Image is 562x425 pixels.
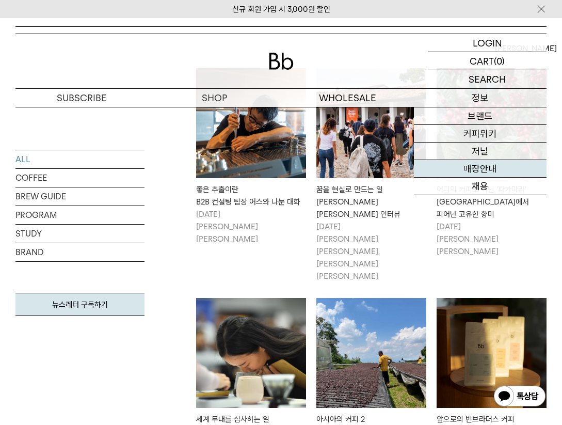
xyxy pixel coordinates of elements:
img: 앞으로의 빈브라더스 커피 그린빈 바이어 로사와 나눈 대화 [437,298,547,408]
img: 세계 무대를 심사하는 일월드 브루어스컵 심사위원 크리스티 인터뷰 [196,298,306,408]
a: 채용 [414,178,547,195]
a: BREW GUIDE [15,187,144,206]
p: WHOLESALE [281,89,414,107]
a: 신규 회원 가입 시 3,000원 할인 [232,5,330,14]
a: 뉴스레터 구독하기 [15,293,144,316]
div: 어디의 커피도 아닌 '파카마라' [GEOGRAPHIC_DATA]에서 피어난 고유한 향미 [437,183,547,221]
p: [DATE] [PERSON_NAME] [PERSON_NAME] [437,221,547,258]
a: 브랜드 [414,107,547,125]
a: ALL [15,150,144,168]
p: CART [470,52,494,70]
img: 꿈을 현실로 만드는 일빈보야지 탁승희 대표 인터뷰 [316,68,426,178]
a: 커피위키 [414,125,547,143]
p: SEARCH [469,70,506,88]
a: BRAND [15,243,144,261]
a: 꿈을 현실로 만드는 일빈보야지 탁승희 대표 인터뷰 꿈을 현실로 만드는 일[PERSON_NAME] [PERSON_NAME] 인터뷰 [DATE][PERSON_NAME] [PERS... [316,68,426,282]
a: SUBSCRIBE [15,89,148,107]
a: CART (0) [428,52,547,70]
a: 매장안내 [414,160,547,178]
div: 꿈을 현실로 만드는 일 [PERSON_NAME] [PERSON_NAME] 인터뷰 [316,183,426,221]
img: 카카오톡 채널 1:1 채팅 버튼 [493,385,547,410]
a: 저널 [414,143,547,160]
a: PROGRAM [15,206,144,224]
p: (0) [494,52,505,70]
div: 좋은 추출이란 B2B 컨설팅 팀장 어스와 나눈 대화 [196,183,306,208]
p: [DATE] [PERSON_NAME] [PERSON_NAME], [PERSON_NAME] [PERSON_NAME] [316,221,426,282]
a: STUDY [15,225,144,243]
img: 로고 [269,53,294,70]
img: 아시아의 커피 2앞으로가 더 기대되는 인도네시아 커피 [316,298,426,408]
p: LOGIN [473,34,502,52]
a: SHOP [148,89,281,107]
p: [DATE] [PERSON_NAME] [PERSON_NAME] [196,208,306,245]
p: 정보 [414,89,547,107]
a: COFFEE [15,169,144,187]
a: LOGIN [428,34,547,52]
a: 좋은 추출이란B2B 컨설팅 팀장 어스와 나눈 대화 좋은 추출이란B2B 컨설팅 팀장 어스와 나눈 대화 [DATE][PERSON_NAME] [PERSON_NAME] [196,68,306,245]
img: 좋은 추출이란B2B 컨설팅 팀장 어스와 나눈 대화 [196,68,306,178]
